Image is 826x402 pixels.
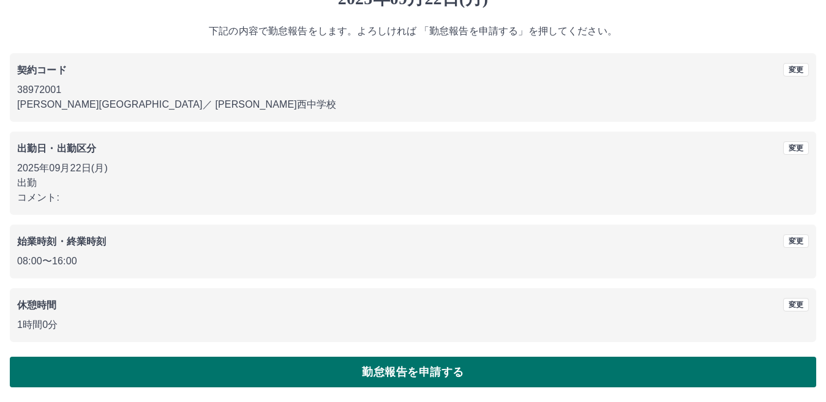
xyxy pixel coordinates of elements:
p: 2025年09月22日(月) [17,161,809,176]
b: 契約コード [17,65,67,75]
button: 変更 [783,63,809,76]
p: 38972001 [17,83,809,97]
p: 出勤 [17,176,809,190]
b: 休憩時間 [17,300,57,310]
b: 出勤日・出勤区分 [17,143,96,154]
b: 始業時刻・終業時刻 [17,236,106,247]
p: コメント: [17,190,809,205]
button: 変更 [783,141,809,155]
button: 勤怠報告を申請する [10,357,816,387]
button: 変更 [783,298,809,311]
button: 変更 [783,234,809,248]
p: [PERSON_NAME][GEOGRAPHIC_DATA] ／ [PERSON_NAME]西中学校 [17,97,809,112]
p: 下記の内容で勤怠報告をします。よろしければ 「勤怠報告を申請する」を押してください。 [10,24,816,39]
p: 1時間0分 [17,318,809,332]
p: 08:00 〜 16:00 [17,254,809,269]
